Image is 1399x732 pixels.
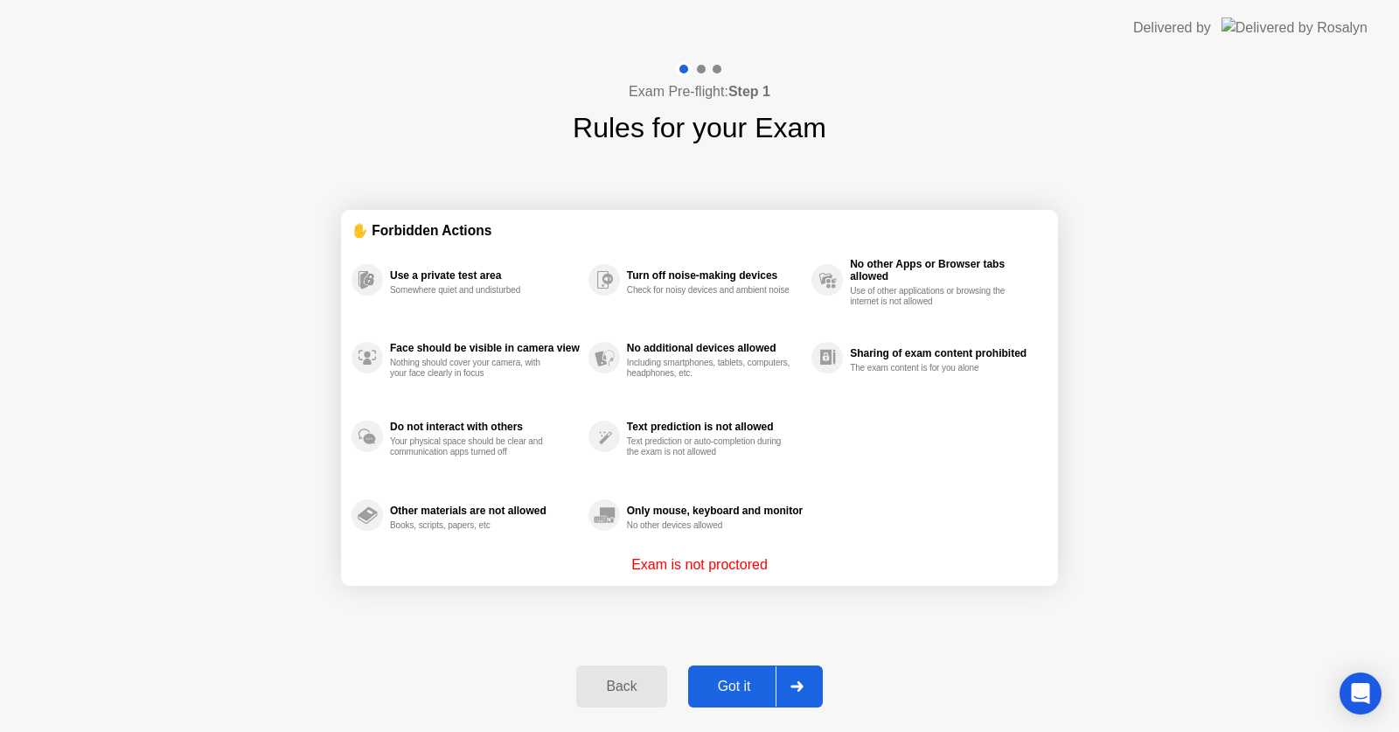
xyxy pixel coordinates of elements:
div: Only mouse, keyboard and monitor [627,505,803,517]
div: Including smartphones, tablets, computers, headphones, etc. [627,358,792,379]
div: Open Intercom Messenger [1340,673,1382,715]
div: Face should be visible in camera view [390,342,580,354]
div: Do not interact with others [390,421,580,433]
div: Text prediction is not allowed [627,421,803,433]
div: No other devices allowed [627,520,792,531]
div: Use of other applications or browsing the internet is not allowed [850,286,1015,307]
div: Delivered by [1133,17,1211,38]
button: Got it [688,666,823,708]
div: Books, scripts, papers, etc [390,520,555,531]
div: Back [581,679,661,694]
div: Use a private test area [390,269,580,282]
h4: Exam Pre-flight: [629,81,770,102]
p: Exam is not proctored [631,554,768,575]
b: Step 1 [728,84,770,99]
div: Somewhere quiet and undisturbed [390,285,555,296]
div: Got it [693,679,776,694]
div: Nothing should cover your camera, with your face clearly in focus [390,358,555,379]
div: Other materials are not allowed [390,505,580,517]
button: Back [576,666,666,708]
div: Turn off noise-making devices [627,269,803,282]
div: The exam content is for you alone [850,363,1015,373]
div: Text prediction or auto-completion during the exam is not allowed [627,436,792,457]
div: No other Apps or Browser tabs allowed [850,258,1039,282]
div: ✋ Forbidden Actions [351,220,1048,241]
div: Sharing of exam content prohibited [850,347,1039,359]
img: Delivered by Rosalyn [1222,17,1368,38]
h1: Rules for your Exam [573,107,826,149]
div: No additional devices allowed [627,342,803,354]
div: Your physical space should be clear and communication apps turned off [390,436,555,457]
div: Check for noisy devices and ambient noise [627,285,792,296]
